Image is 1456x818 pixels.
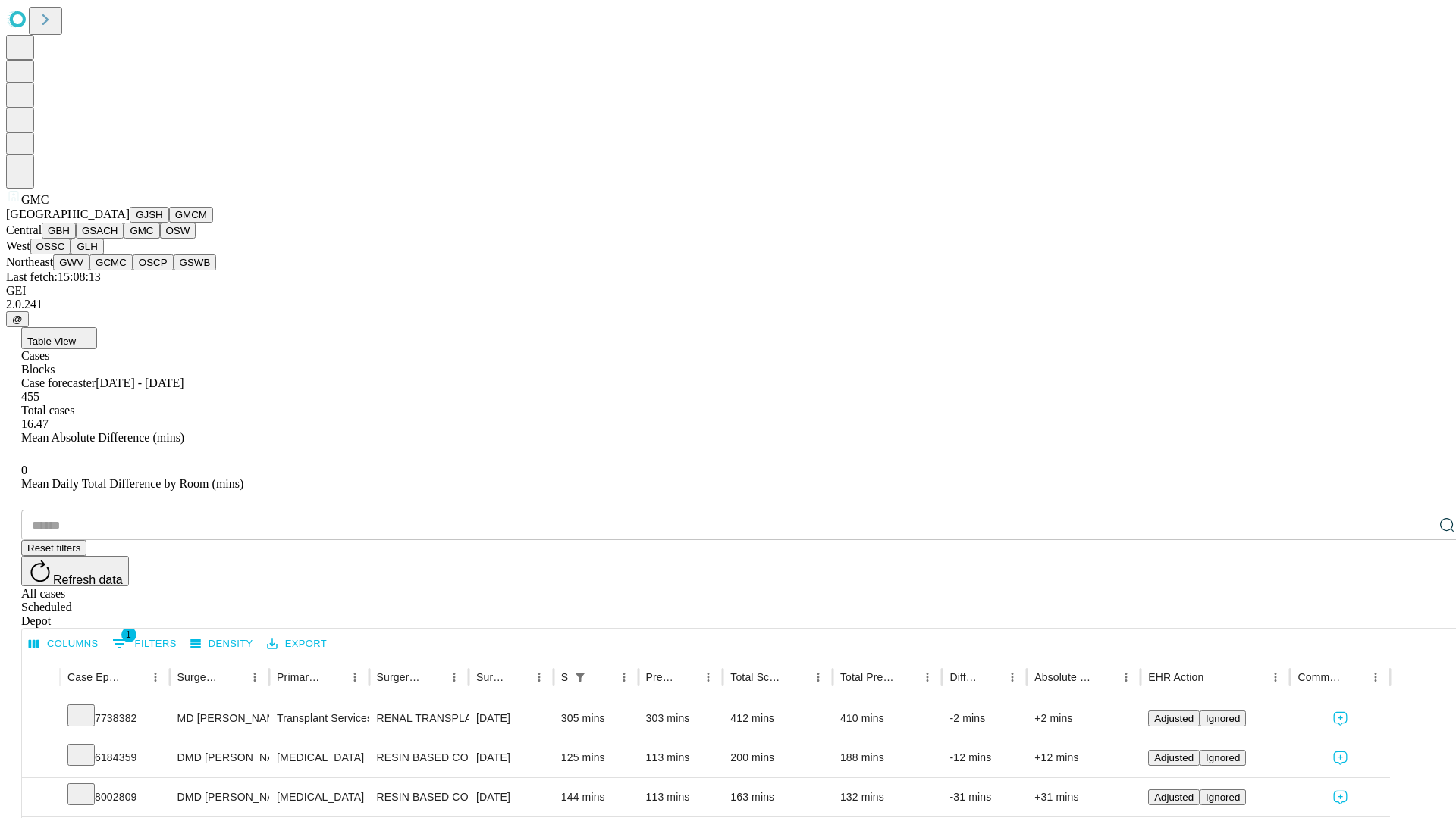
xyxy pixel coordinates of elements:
div: -2 mins [949,699,1019,738]
div: 303 mins [646,699,716,738]
button: Expand [30,706,52,732]
button: Sort [507,667,529,688]
span: Case forecaster [21,376,96,389]
button: Sort [592,667,613,688]
span: [DATE] - [DATE] [96,376,184,389]
button: Ignored [1200,750,1246,766]
button: Sort [1205,667,1226,688]
div: RESIN BASED COMPOSITE 2 SURFACES, POSTERIOR [377,778,461,816]
div: 144 mins [561,778,631,816]
span: Reset filters [27,542,80,554]
button: Menu [1265,667,1286,688]
div: MD [PERSON_NAME] [177,699,262,738]
button: Sort [124,667,145,688]
button: Ignored [1200,710,1246,726]
button: OSSC [30,239,71,254]
span: Mean Absolute Difference (mins) [21,431,184,444]
span: Adjusted [1154,752,1194,763]
div: DMD [PERSON_NAME] Dmd [177,738,262,777]
div: Transplant Services [277,699,361,738]
div: 132 mins [840,778,935,816]
div: 6184359 [67,738,162,777]
button: Density [187,632,257,656]
div: [MEDICAL_DATA] [277,778,361,816]
span: West [6,239,30,252]
span: Ignored [1206,752,1240,763]
div: -12 mins [949,738,1019,777]
button: Sort [676,667,698,688]
button: Expand [30,785,52,811]
div: Total Scheduled Duration [730,671,785,683]
button: GSACH [76,223,124,239]
button: Menu [808,667,829,688]
button: GCMC [89,254,133,270]
span: [GEOGRAPHIC_DATA] [6,208,130,220]
button: Adjusted [1148,750,1200,766]
div: [DATE] [476,738,546,777]
span: Northeast [6,255,53,268]
div: 1 active filter [570,667,591,688]
span: Mean Daily Total Difference by Room (mins) [21,477,243,490]
div: 188 mins [840,738,935,777]
button: Menu [1116,667,1137,688]
button: Adjusted [1148,710,1200,726]
button: Ignored [1200,789,1246,805]
button: Sort [896,667,917,688]
div: +31 mins [1034,778,1133,816]
div: Surgeon Name [177,671,221,683]
button: Menu [529,667,550,688]
button: Refresh data [21,556,129,586]
button: Sort [981,667,1002,688]
button: GJSH [130,207,169,223]
div: 305 mins [561,699,631,738]
button: Sort [786,667,808,688]
div: Surgery Date [476,671,506,683]
span: Ignored [1206,713,1240,724]
span: Last fetch: 15:08:13 [6,270,101,283]
button: OSW [160,223,196,239]
div: Predicted In Room Duration [646,671,676,683]
div: [MEDICAL_DATA] [277,738,361,777]
div: 125 mins [561,738,631,777]
button: Sort [422,667,444,688]
span: Adjusted [1154,791,1194,803]
div: [DATE] [476,778,546,816]
button: Sort [323,667,344,688]
div: 200 mins [730,738,825,777]
button: Menu [613,667,635,688]
div: GEI [6,284,1450,298]
div: Surgery Name [377,671,421,683]
button: @ [6,311,29,327]
span: Total cases [21,404,74,417]
button: Menu [1365,667,1386,688]
button: Menu [244,667,265,688]
button: Sort [1094,667,1116,688]
div: +12 mins [1034,738,1133,777]
button: Show filters [570,667,591,688]
button: Sort [223,667,244,688]
div: 410 mins [840,699,935,738]
button: Menu [698,667,719,688]
div: 113 mins [646,738,716,777]
span: Refresh data [53,573,123,586]
div: RENAL TRANSPLANT [377,699,461,738]
button: GLH [71,239,103,254]
button: OSCP [133,254,174,270]
div: DMD [PERSON_NAME] Dmd [177,778,262,816]
button: Menu [1002,667,1023,688]
span: Central [6,223,42,236]
button: Menu [444,667,465,688]
span: GMC [21,193,49,206]
div: 412 mins [730,699,825,738]
span: 455 [21,390,39,403]
button: GWV [53,254,89,270]
button: Adjusted [1148,789,1200,805]
div: Case Epic Id [67,671,122,683]
div: 2.0.241 [6,298,1450,311]
button: GSWB [174,254,217,270]
button: Sort [1344,667,1365,688]
div: 7738382 [67,699,162,738]
div: Absolute Difference [1034,671,1093,683]
button: Menu [917,667,938,688]
button: Export [263,632,331,656]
